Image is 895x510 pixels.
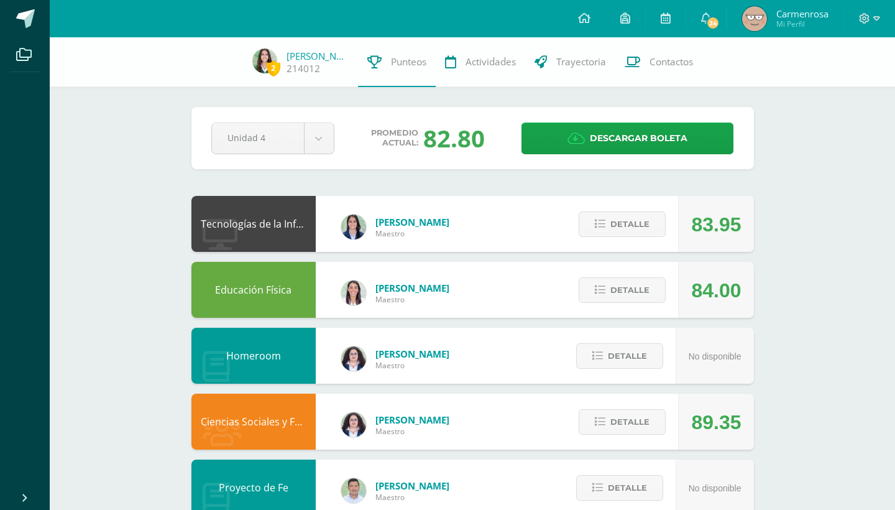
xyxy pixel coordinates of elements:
[608,476,647,499] span: Detalle
[191,394,316,450] div: Ciencias Sociales y Formación Ciudadana
[375,294,449,305] span: Maestro
[576,343,663,369] button: Detalle
[375,492,449,503] span: Maestro
[610,213,649,236] span: Detalle
[375,426,449,437] span: Maestro
[610,410,649,433] span: Detalle
[579,277,666,303] button: Detalle
[466,55,516,68] span: Actividades
[375,216,449,228] span: [PERSON_NAME]
[691,197,741,253] div: 83.95
[689,351,741,361] span: No disponible
[608,345,647,368] span: Detalle
[579,211,666,237] button: Detalle
[252,49,277,73] img: 40459abb1604f01767fa3ae9c461ad83.png
[371,128,418,148] span: Promedio actual:
[287,62,320,75] a: 214012
[423,122,485,154] div: 82.80
[610,279,649,302] span: Detalle
[776,7,828,20] span: Carmenrosa
[579,409,666,435] button: Detalle
[436,37,525,87] a: Actividades
[227,123,288,152] span: Unidad 4
[391,55,426,68] span: Punteos
[525,37,615,87] a: Trayectoria
[191,262,316,318] div: Educación Física
[706,16,720,30] span: 24
[341,280,366,305] img: 68dbb99899dc55733cac1a14d9d2f825.png
[521,123,733,154] a: Descargar boleta
[590,123,687,154] span: Descargar boleta
[341,478,366,503] img: 585d333ccf69bb1c6e5868c8cef08dba.png
[742,6,767,31] img: 9c985a67a065490b763b888f5ada6da6.png
[375,348,449,360] span: [PERSON_NAME]
[267,60,280,76] span: 2
[375,360,449,371] span: Maestro
[375,480,449,492] span: [PERSON_NAME]
[191,328,316,384] div: Homeroom
[689,483,741,493] span: No disponible
[776,19,828,29] span: Mi Perfil
[375,414,449,426] span: [PERSON_NAME]
[375,228,449,239] span: Maestro
[191,196,316,252] div: Tecnologías de la Información y Comunicación: Computación
[341,215,366,239] img: 7489ccb779e23ff9f2c3e89c21f82ed0.png
[341,346,366,371] img: ba02aa29de7e60e5f6614f4096ff8928.png
[287,50,349,62] a: [PERSON_NAME]
[691,262,741,318] div: 84.00
[341,412,366,437] img: ba02aa29de7e60e5f6614f4096ff8928.png
[691,394,741,450] div: 89.35
[649,55,693,68] span: Contactos
[556,55,606,68] span: Trayectoria
[375,282,449,294] span: [PERSON_NAME]
[576,475,663,501] button: Detalle
[212,123,334,154] a: Unidad 4
[615,37,702,87] a: Contactos
[358,37,436,87] a: Punteos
